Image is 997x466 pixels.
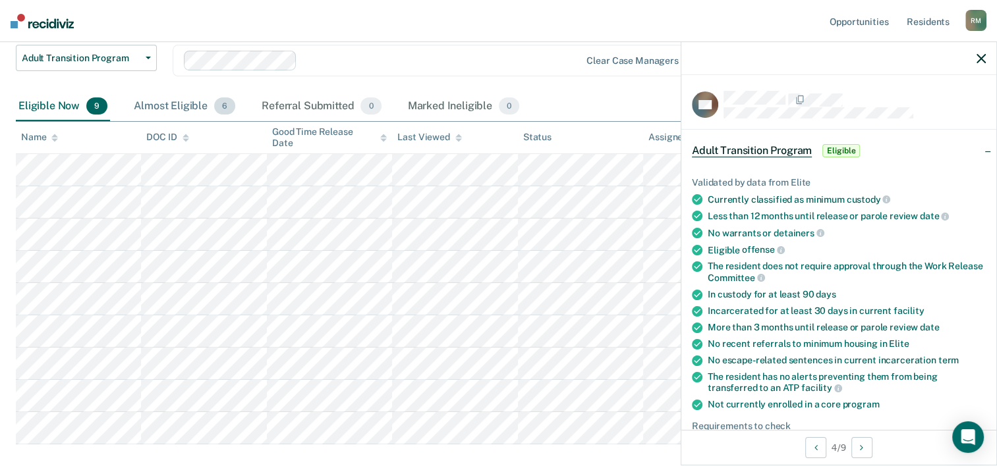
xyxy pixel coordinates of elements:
button: Previous Opportunity [805,437,826,458]
img: Recidiviz [11,14,74,28]
span: Elite [889,338,909,349]
div: Validated by data from Elite [692,177,986,188]
span: 9 [86,97,107,115]
div: Open Intercom Messenger [952,421,984,453]
div: DOC ID [146,132,188,143]
div: No warrants or [708,227,986,239]
div: Status [523,132,552,143]
div: No recent referrals to minimum housing in [708,338,986,349]
span: date [920,322,939,332]
div: Almost Eligible [131,92,238,121]
span: program [842,399,879,409]
span: days [816,289,836,299]
div: Less than 12 months until release or parole review [708,210,986,222]
div: Eligible Now [16,92,110,121]
div: Currently classified as minimum [708,194,986,205]
span: 0 [360,97,381,115]
div: Requirements to check [692,421,986,432]
span: 0 [499,97,519,115]
span: Eligible [822,144,860,157]
div: In custody for at least 90 [708,289,986,300]
button: Next Opportunity [851,437,872,458]
div: Marked Ineligible [405,92,523,121]
span: Adult Transition Program [22,53,140,64]
div: Clear case managers [586,55,678,66]
div: No escape-related sentences in current incarceration [708,355,986,366]
div: Name [21,132,58,143]
span: offense [742,244,785,255]
div: The resident has no alerts preventing them from being transferred to an ATP [708,371,986,394]
div: Good Time Release Date [272,126,387,149]
span: Committee [708,272,765,283]
div: Not currently enrolled in a core [708,399,986,410]
div: Referral Submitted [259,92,384,121]
span: 6 [214,97,235,115]
span: date [920,211,949,221]
div: More than 3 months until release or parole review [708,322,986,333]
div: Assigned to [648,132,710,143]
span: facility [801,382,842,393]
div: The resident does not require approval through the Work Release [708,261,986,283]
span: detainers [774,228,824,238]
span: custody [847,194,891,205]
div: Eligible [708,244,986,256]
div: Last Viewed [397,132,461,143]
div: R M [965,10,986,31]
span: term [938,355,959,365]
div: Adult Transition ProgramEligible [681,130,996,172]
span: facility [894,305,925,316]
div: 4 / 9 [681,430,996,465]
span: Adult Transition Program [692,144,812,157]
div: Incarcerated for at least 30 days in current [708,305,986,317]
